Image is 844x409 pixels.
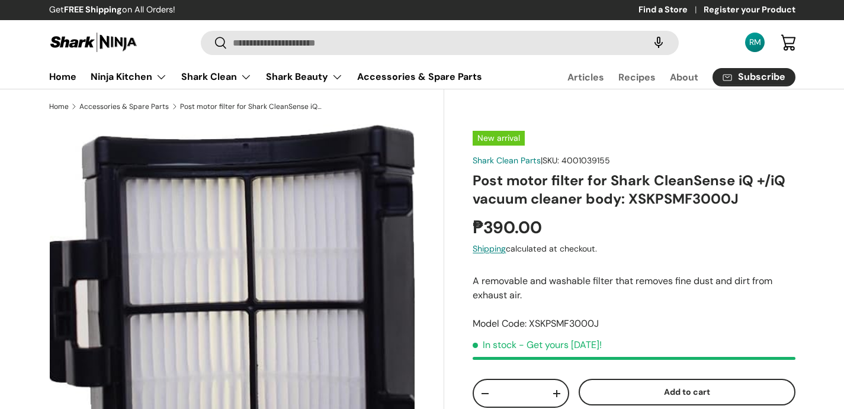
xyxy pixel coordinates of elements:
span: | [541,155,610,166]
a: Accessories & Spare Parts [79,103,169,110]
button: Add to cart [579,379,795,405]
p: Get on All Orders! [49,4,175,17]
span: Subscribe [738,72,785,82]
img: Shark Ninja Philippines [49,31,138,54]
a: Shark Clean Parts [473,155,541,166]
a: Shark Clean [181,65,252,89]
a: Find a Store [638,4,704,17]
nav: Breadcrumbs [49,101,445,112]
a: Articles [567,66,604,89]
a: Home [49,65,76,88]
speech-search-button: Search by voice [640,30,678,56]
summary: Ninja Kitchen [84,65,174,89]
a: RM [742,30,768,56]
div: RM [749,36,762,49]
span: New arrival [473,131,525,146]
strong: ₱390.00 [473,217,545,239]
a: Ninja Kitchen [91,65,167,89]
a: Subscribe [713,68,795,86]
nav: Secondary [539,65,795,89]
span: SKU: [543,155,559,166]
nav: Primary [49,65,482,89]
a: Post motor filter for Shark CleanSense iQ +/iQ vacuum cleaner body: XSKPSMF3000J [180,103,322,110]
a: Recipes [618,66,656,89]
summary: Shark Beauty [259,65,350,89]
span: In stock [473,339,516,351]
p: - Get yours [DATE]! [519,339,602,351]
span: 4001039155 [561,155,610,166]
summary: Shark Clean [174,65,259,89]
div: calculated at checkout. [473,243,795,255]
a: Home [49,103,69,110]
a: Register your Product [704,4,795,17]
p: A removable and washable filter that removes fine dust and dirt from exhaust air. Model Code: XSK... [473,274,795,331]
a: Shipping [473,243,506,254]
a: Shark Beauty [266,65,343,89]
a: Accessories & Spare Parts [357,65,482,88]
h1: Post motor filter for Shark CleanSense iQ +/iQ vacuum cleaner body: XSKPSMF3000J [473,172,795,208]
strong: FREE Shipping [64,4,122,15]
a: About [670,66,698,89]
